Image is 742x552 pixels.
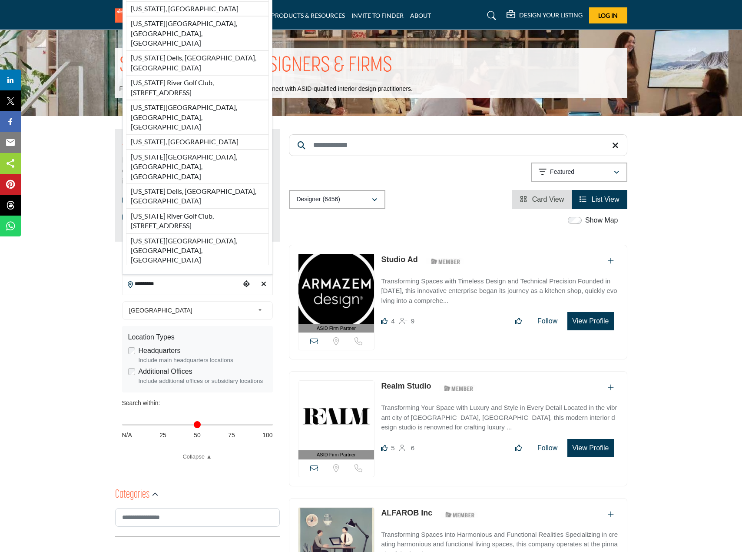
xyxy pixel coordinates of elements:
input: Search Location [123,276,240,293]
img: ASID Members Badge Icon [426,256,465,267]
img: Site Logo [115,8,189,23]
li: [US_STATE][GEOGRAPHIC_DATA], [GEOGRAPHIC_DATA], [GEOGRAPHIC_DATA] [126,16,269,50]
a: Realm Studio [381,382,431,390]
li: [US_STATE], [GEOGRAPHIC_DATA] [126,1,269,16]
span: 25 [159,431,166,440]
p: Studio Ad [381,254,417,266]
li: [US_STATE][GEOGRAPHIC_DATA], [GEOGRAPHIC_DATA], [GEOGRAPHIC_DATA] [126,233,269,265]
input: ASID Qualified Practitioners checkbox [122,197,129,203]
span: Card View [532,196,564,203]
span: ASID Firm Partner [317,325,356,332]
input: Search Category [115,508,280,527]
a: View List [580,196,619,203]
button: Like listing [509,439,527,457]
button: View Profile [567,312,613,330]
div: Search within: [122,399,273,408]
span: 5 [391,444,394,452]
span: List View [592,196,619,203]
label: Additional Offices [139,366,192,377]
a: ALFAROB Inc [381,509,432,517]
p: Find the interior design partner for your next project. Connect with ASID-qualified interior desi... [119,85,413,93]
a: ASID Firm Partner [298,254,374,333]
li: [US_STATE] River Golf Club, [STREET_ADDRESS] [126,75,269,100]
button: Featured [531,163,627,182]
li: Card View [512,190,572,209]
span: ASID Firm Partner [317,451,356,459]
span: [GEOGRAPHIC_DATA] [129,305,254,316]
h2: Categories [115,487,149,503]
div: Choose your current location [240,275,253,294]
h2: Distance Filter [122,253,167,269]
img: ASID Members Badge Icon [439,382,478,393]
div: Include main headquarters locations [139,356,267,365]
a: Add To List [608,384,614,391]
a: Transforming Spaces with Timeless Design and Technical Precision Founded in [DATE], this innovati... [381,271,618,306]
li: [US_STATE] Dells, [GEOGRAPHIC_DATA], [GEOGRAPHIC_DATA] [126,50,269,75]
a: INVITE TO FINDER [351,12,404,19]
label: Headquarters [139,346,181,356]
a: PRODUCTS & RESOURCES [271,12,345,19]
span: Log In [598,12,618,19]
div: Followers [399,316,414,326]
li: [US_STATE][GEOGRAPHIC_DATA], [GEOGRAPHIC_DATA], [GEOGRAPHIC_DATA] [126,100,269,134]
label: Show Map [585,215,618,226]
a: Transforming Your Space with Luxury and Style in Every Detail Located in the vibrant city of [GEO... [381,398,618,432]
p: Realm Studio [381,380,431,392]
h5: DESIGN YOUR LISTING [519,11,583,19]
img: ASID Members Badge Icon [441,509,480,520]
i: Likes [381,318,388,324]
button: Follow [532,439,563,457]
li: List View [572,190,627,209]
a: Add To List [608,257,614,265]
span: N/A [122,431,132,440]
a: Add To List [608,511,614,518]
li: [US_STATE], [GEOGRAPHIC_DATA] [126,134,269,149]
span: 100 [262,431,272,440]
img: Realm Studio [298,381,374,450]
a: View Card [520,196,564,203]
h1: SEARCH INTERIOR DESIGNERS & FIRMS [119,53,392,80]
a: Collapse ▲ [122,452,273,461]
p: Designer (6456) [297,195,340,204]
span: 9 [411,317,414,325]
button: View Profile [567,439,613,457]
h2: ASID QUALIFIED DESIGNERS & MEMBERS [122,134,242,150]
div: Location Types [128,332,267,343]
span: 4 [391,317,394,325]
span: 50 [194,431,201,440]
div: Include additional offices or subsidiary locations [139,377,267,386]
button: Like listing [509,313,527,330]
div: Clear search location [257,275,270,294]
p: Find Interior Designers, firms, suppliers, and organizations that support the profession and indu... [122,155,273,186]
li: [US_STATE] Dells, [GEOGRAPHIC_DATA], [GEOGRAPHIC_DATA] [126,184,269,209]
img: Studio Ad [298,254,374,324]
input: Search Keyword [289,134,627,156]
p: ALFAROB Inc [381,507,432,519]
a: ABOUT [410,12,431,19]
li: [US_STATE][GEOGRAPHIC_DATA], [GEOGRAPHIC_DATA], [GEOGRAPHIC_DATA] [126,150,269,184]
li: [US_STATE] River Golf Club, [STREET_ADDRESS] [126,209,269,233]
p: Transforming Spaces with Timeless Design and Technical Precision Founded in [DATE], this innovati... [381,276,618,306]
p: Featured [550,168,574,176]
a: ASID Firm Partner [298,381,374,459]
div: DESIGN YOUR LISTING [507,10,583,21]
i: Likes [381,445,388,451]
input: ASID Members checkbox [122,214,129,220]
p: Transforming Your Space with Luxury and Style in Every Detail Located in the vibrant city of [GEO... [381,403,618,432]
span: 6 [411,444,414,452]
button: Follow [532,313,563,330]
span: 75 [228,431,235,440]
a: Search [479,9,502,23]
a: Studio Ad [381,255,417,264]
button: Designer (6456) [289,190,385,209]
div: Followers [399,443,414,453]
button: Log In [589,7,627,23]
